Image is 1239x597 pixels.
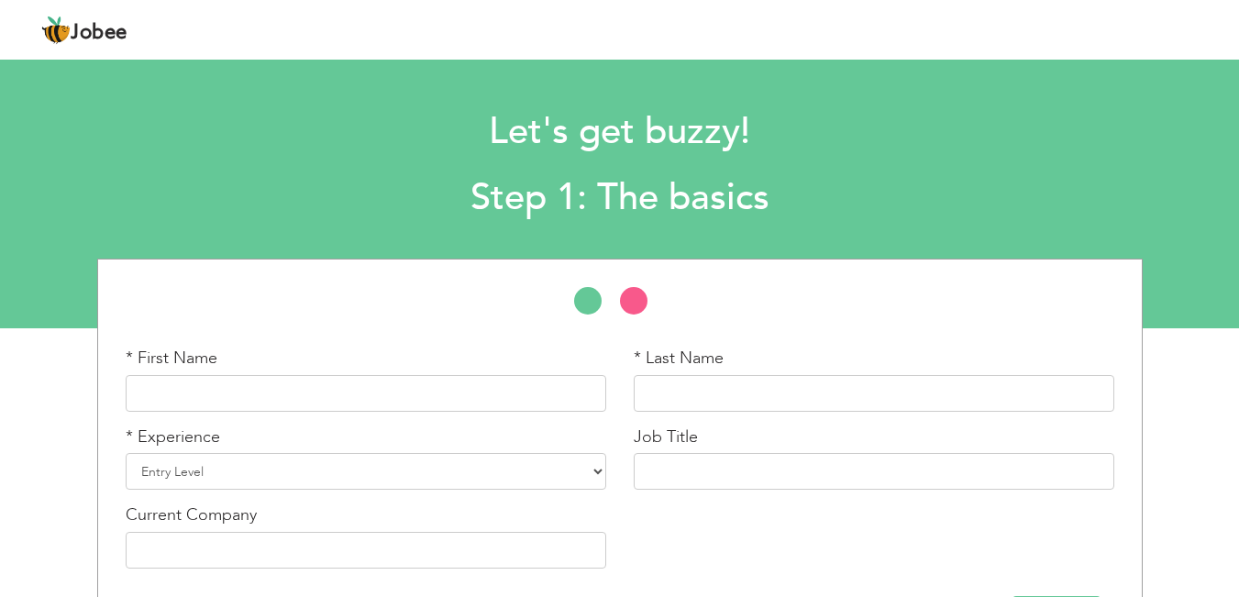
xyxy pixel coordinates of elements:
h2: Step 1: The basics [169,174,1070,222]
label: * Experience [126,426,220,449]
h1: Let's get buzzy! [169,108,1070,156]
span: Jobee [71,23,127,43]
img: jobee.io [41,16,71,45]
label: Job Title [634,426,698,449]
label: * Last Name [634,347,724,370]
label: * First Name [126,347,217,370]
label: Current Company [126,503,257,527]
